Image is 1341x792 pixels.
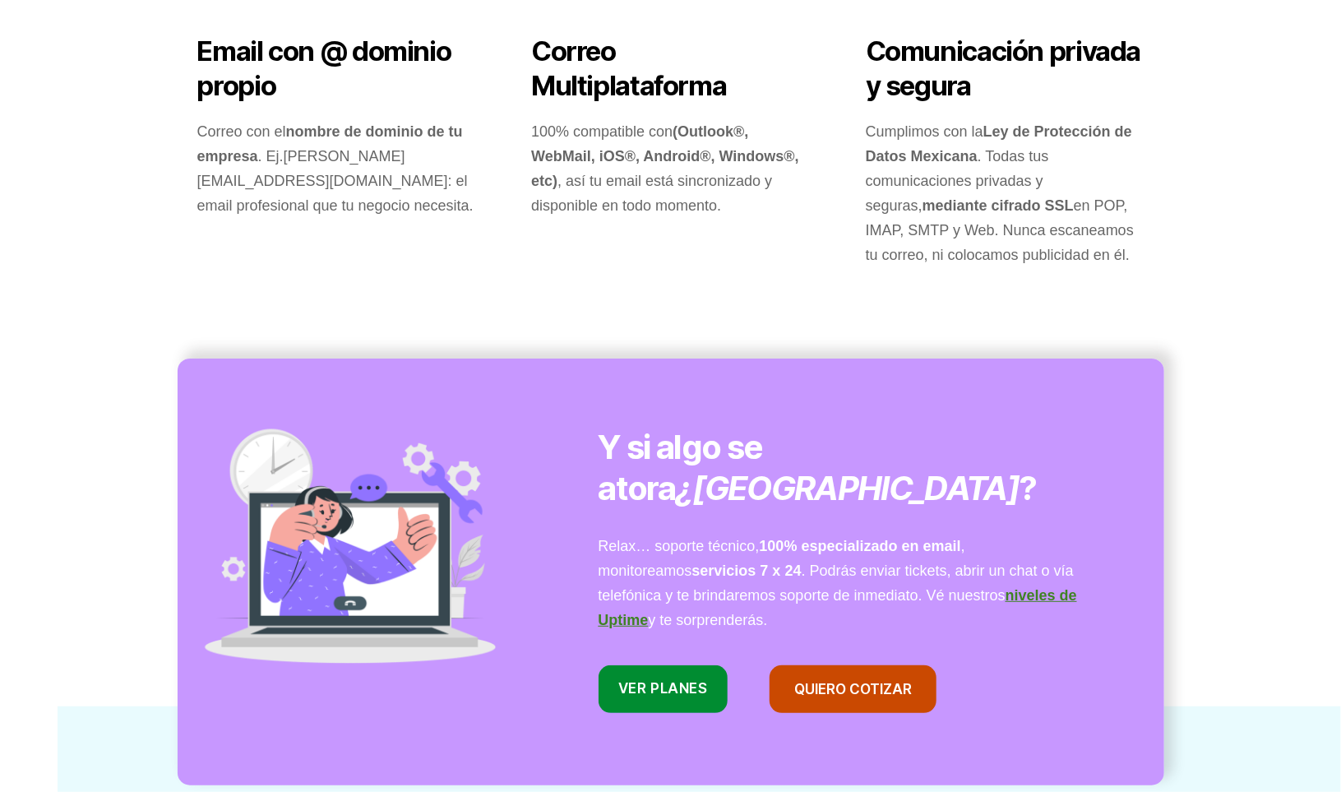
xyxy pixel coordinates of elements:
[599,427,1105,509] h3: Y si algo se atora ?
[760,538,961,554] strong: 100% especializado en email
[531,119,810,218] p: 100% compatible con , así tu email está sincronizado y disponible en todo momento.
[692,563,802,579] strong: servicios 7 x 24
[531,123,799,189] strong: (Outlook®, WebMail, iOS®, Android®, Windows®, etc)
[197,123,463,164] strong: nombre de dominio de tu empresa
[675,468,1019,508] em: ¿[GEOGRAPHIC_DATA]
[866,35,1144,103] h3: Comunicación privada y segura
[923,197,1074,214] strong: mediante cifrado SSL
[197,391,503,697] img: soporte spacemail
[197,119,476,218] p: Correo con el . Ej. [PERSON_NAME][EMAIL_ADDRESS][DOMAIN_NAME] : el email profesional que tu negoc...
[866,123,1132,164] strong: Ley de Protección de Datos Mexicana
[531,35,810,103] h3: Correo Multiplataforma
[866,119,1144,267] p: Cumplimos con la . Todas tus comunicaciones privadas y seguras, en POP, IMAP, SMTP y Web. Nunca e...
[197,35,476,103] h3: Email con @ dominio propio
[599,587,1077,628] a: niveles de Uptime
[599,665,728,714] a: VER Planes
[599,534,1105,632] p: Relax… soporte técnico, , monitoreamos . Podrás enviar tickets, abrir un chat o vía telefónica y ...
[770,665,936,713] a: QUIERO COTIZAR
